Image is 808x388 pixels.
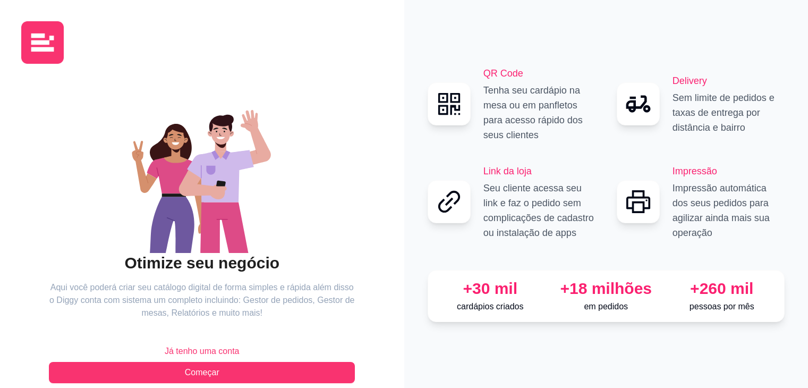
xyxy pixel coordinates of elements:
[673,90,785,135] p: Sem limite de pedidos e taxas de entrega por distância e bairro
[673,73,785,88] h2: Delivery
[185,366,219,379] span: Começar
[21,21,64,64] img: logo
[668,279,776,298] div: +260 mil
[552,300,660,313] p: em pedidos
[673,164,785,179] h2: Impressão
[165,345,240,358] span: Já tenho uma conta
[49,362,355,383] button: Começar
[49,281,355,319] article: Aqui você poderá criar seu catálogo digital de forma simples e rápida além disso o Diggy conta co...
[483,66,596,81] h2: QR Code
[552,279,660,298] div: +18 milhões
[668,300,776,313] p: pessoas por mês
[437,300,544,313] p: cardápios criados
[49,253,355,273] h2: Otimize seu negócio
[673,181,785,240] p: Impressão automática dos seus pedidos para agilizar ainda mais sua operação
[49,94,355,253] div: animation
[483,83,596,142] p: Tenha seu cardápio na mesa ou em panfletos para acesso rápido dos seus clientes
[437,279,544,298] div: +30 mil
[483,181,596,240] p: Seu cliente acessa seu link e faz o pedido sem complicações de cadastro ou instalação de apps
[483,164,596,179] h2: Link da loja
[49,341,355,362] button: Já tenho uma conta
